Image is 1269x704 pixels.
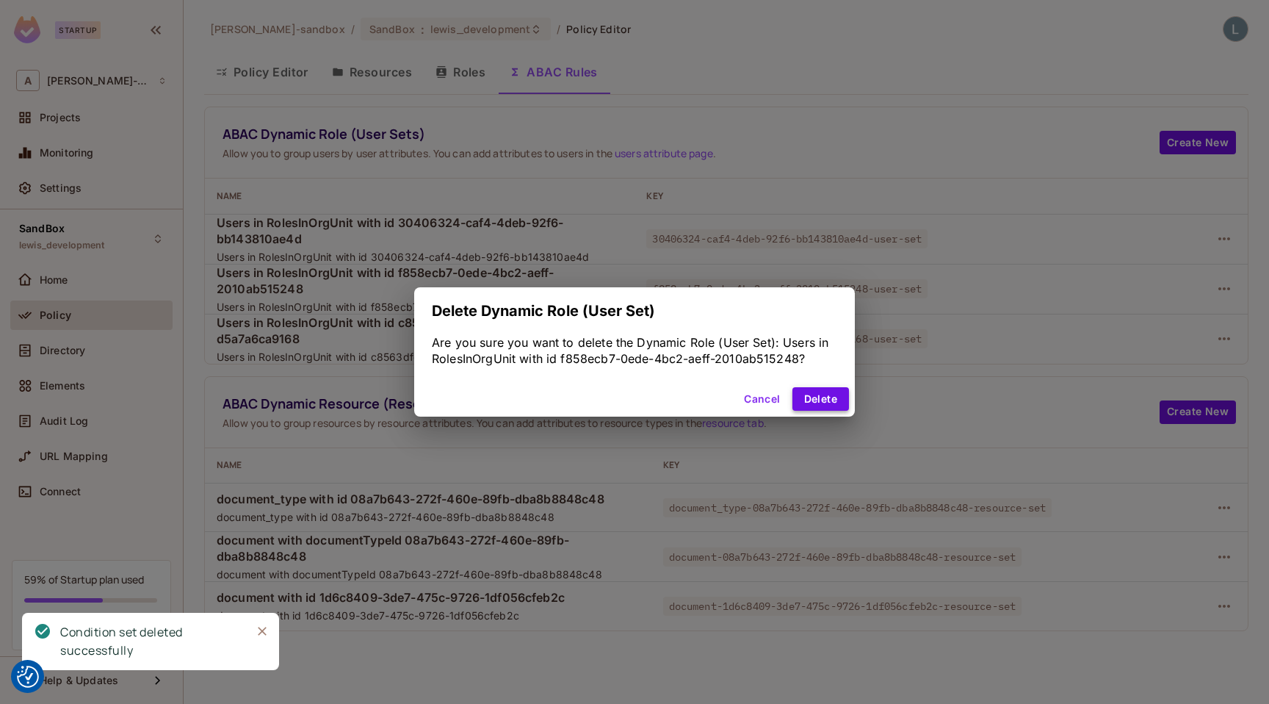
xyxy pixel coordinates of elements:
img: Revisit consent button [17,666,39,688]
button: Delete [792,387,849,411]
button: Cancel [738,387,786,411]
button: Close [251,620,273,642]
div: Condition set deleted successfully [60,623,239,660]
button: Consent Preferences [17,666,39,688]
div: Are you sure you want to delete the Dynamic Role (User Set): Users in RolesInOrgUnit with id f858... [432,334,837,367]
h2: Delete Dynamic Role (User Set) [414,287,855,334]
